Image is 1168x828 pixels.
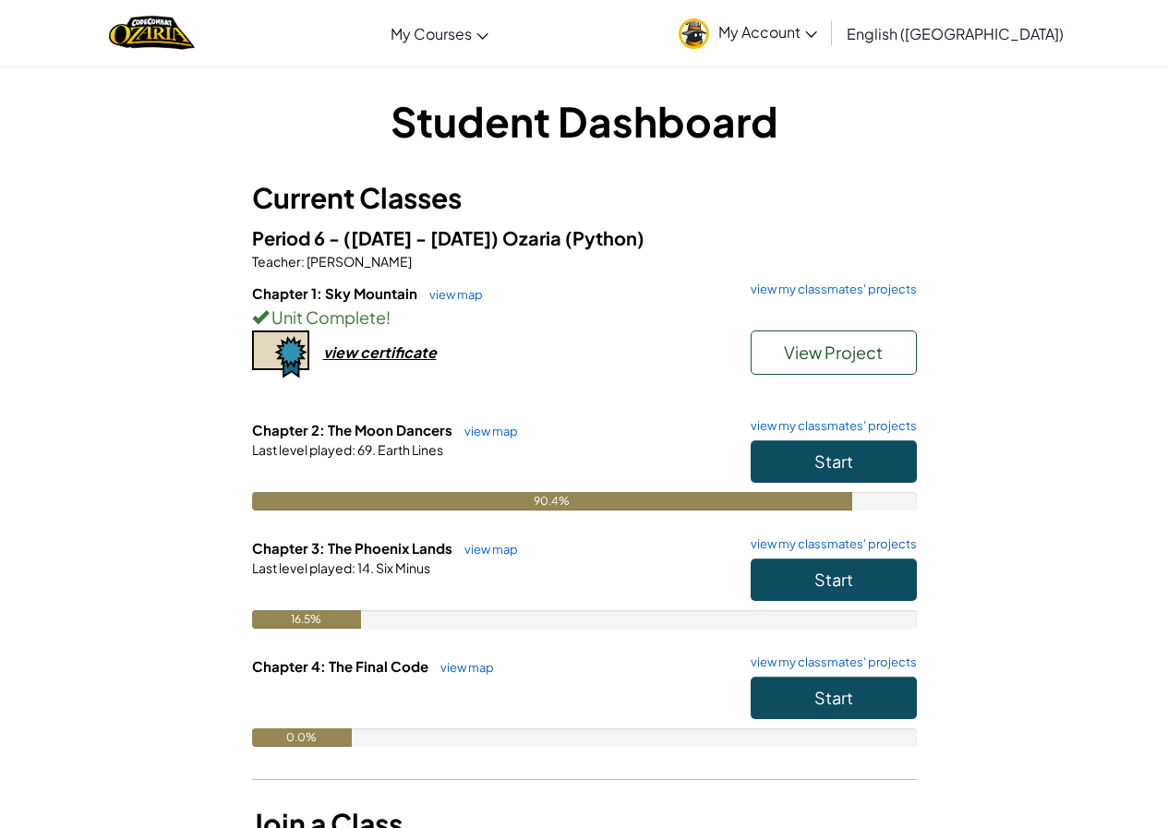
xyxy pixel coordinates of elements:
[751,440,917,483] button: Start
[455,542,518,557] a: view map
[751,330,917,375] button: View Project
[252,539,455,557] span: Chapter 3: The Phoenix Lands
[814,687,853,708] span: Start
[252,177,917,219] h3: Current Classes
[741,283,917,295] a: view my classmates' projects
[252,284,420,302] span: Chapter 1: Sky Mountain
[352,559,355,576] span: :
[252,226,565,249] span: Period 6 - ([DATE] - [DATE]) Ozaria
[718,22,817,42] span: My Account
[814,450,853,472] span: Start
[751,677,917,719] button: Start
[252,559,352,576] span: Last level played
[741,656,917,668] a: view my classmates' projects
[252,728,352,747] div: 0.0%
[252,342,437,362] a: view certificate
[669,4,826,62] a: My Account
[837,8,1073,58] a: English ([GEOGRAPHIC_DATA])
[741,420,917,432] a: view my classmates' projects
[431,660,494,675] a: view map
[374,559,430,576] span: Six Minus
[847,24,1064,43] span: English ([GEOGRAPHIC_DATA])
[323,342,437,362] div: view certificate
[455,424,518,438] a: view map
[252,657,431,675] span: Chapter 4: The Final Code
[386,306,391,328] span: !
[252,421,455,438] span: Chapter 2: The Moon Dancers
[355,441,376,458] span: 69.
[751,558,917,601] button: Start
[252,492,853,510] div: 90.4%
[784,342,883,363] span: View Project
[269,306,386,328] span: Unit Complete
[252,330,309,378] img: certificate-icon.png
[381,8,498,58] a: My Courses
[565,226,644,249] span: (Python)
[109,14,195,52] a: Ozaria by CodeCombat logo
[305,253,412,270] span: [PERSON_NAME]
[355,559,374,576] span: 14.
[252,441,352,458] span: Last level played
[679,18,709,49] img: avatar
[391,24,472,43] span: My Courses
[252,253,301,270] span: Teacher
[420,287,483,302] a: view map
[252,92,917,150] h1: Student Dashboard
[352,441,355,458] span: :
[301,253,305,270] span: :
[109,14,195,52] img: Home
[814,569,853,590] span: Start
[376,441,443,458] span: Earth Lines
[741,538,917,550] a: view my classmates' projects
[252,610,362,629] div: 16.5%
